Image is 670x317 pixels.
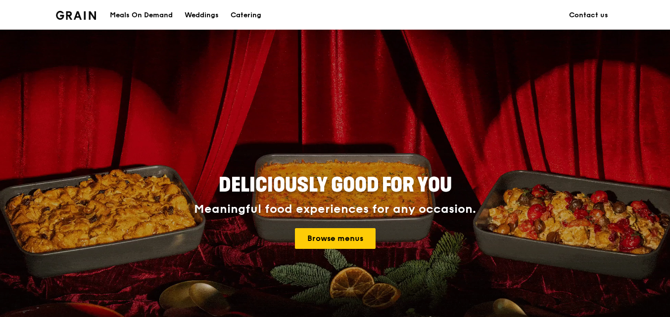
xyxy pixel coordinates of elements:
[185,0,219,30] div: Weddings
[225,0,267,30] a: Catering
[563,0,614,30] a: Contact us
[179,0,225,30] a: Weddings
[56,11,96,20] img: Grain
[157,202,513,216] div: Meaningful food experiences for any occasion.
[219,173,452,197] span: Deliciously good for you
[295,228,376,249] a: Browse menus
[110,0,173,30] div: Meals On Demand
[231,0,261,30] div: Catering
